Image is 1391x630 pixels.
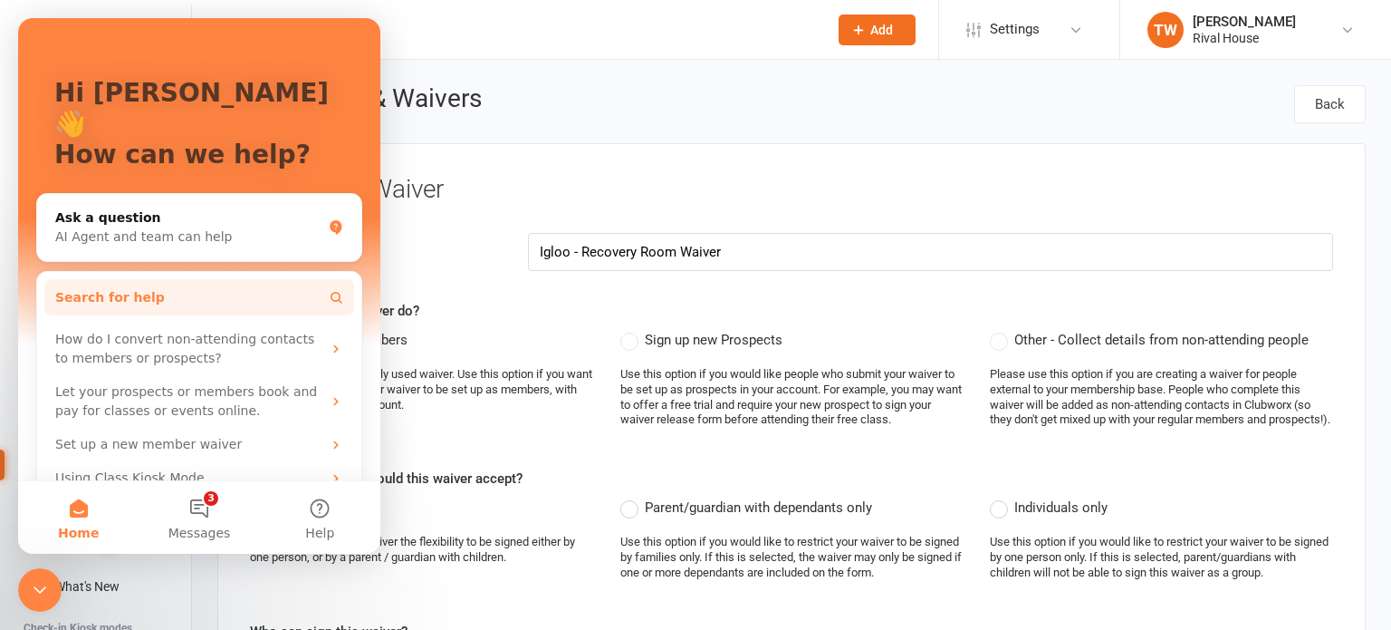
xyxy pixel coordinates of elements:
[18,175,344,244] div: Ask a questionAI Agent and team can help
[620,535,964,581] div: Use this option if you would like to restrict your waiver to be signed by families only. If this ...
[18,568,62,612] iframe: Intercom live chat
[287,509,316,521] span: Help
[37,451,303,470] div: Using Class Kiosk Mode
[1193,30,1296,46] div: Rival House
[990,9,1040,50] span: Settings
[250,535,593,566] div: This option gives your waiver the flexibility to be signed either by one person, or by a parent /...
[37,270,147,289] span: Search for help
[1014,497,1108,516] span: Individuals only
[238,17,815,43] input: Search...
[37,417,303,436] div: Set up a new member waiver
[26,410,336,443] div: Set up a new member waiver
[1014,329,1309,348] span: Other - Collect details from non-attending people
[36,121,326,152] p: How can we help?
[26,305,336,357] div: How do I convert non-attending contacts to members or prospects?
[645,497,872,516] span: Parent/guardian with dependants only
[18,18,380,554] iframe: Intercom live chat
[37,190,303,209] div: Ask a question
[37,312,303,350] div: How do I convert non-attending contacts to members or prospects?
[1294,85,1366,123] a: Back
[250,367,593,413] div: This is the most commonly used waiver. Use this option if you want people who complete your waive...
[37,364,303,402] div: Let your prospects or members book and pay for classes or events online.
[1147,12,1184,48] div: TW
[250,176,1333,204] h3: About this Waiver
[36,60,326,121] p: Hi [PERSON_NAME] 👋
[242,463,362,536] button: Help
[990,535,1333,581] div: Use this option if you would like to restrict your waiver to be signed by one person only. If thi...
[150,509,213,521] span: Messages
[24,567,191,607] a: What's New
[870,23,893,37] span: Add
[26,443,336,477] div: Using Class Kiosk Mode
[990,367,1333,429] div: Please use this option if you are creating a waiver for people external to your membership base. ...
[120,463,241,536] button: Messages
[54,579,120,594] div: What's New
[620,367,964,429] div: Use this option if you would like people who submit your waiver to be set up as prospects in your...
[40,509,81,521] span: Home
[26,261,336,297] button: Search for help
[839,15,916,45] button: Add
[250,468,523,489] label: How many people should this waiver accept?
[1193,14,1296,30] div: [PERSON_NAME]
[645,329,782,348] span: Sign up new Prospects
[26,357,336,410] div: Let your prospects or members book and pay for classes or events online.
[37,209,303,228] div: AI Agent and team can help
